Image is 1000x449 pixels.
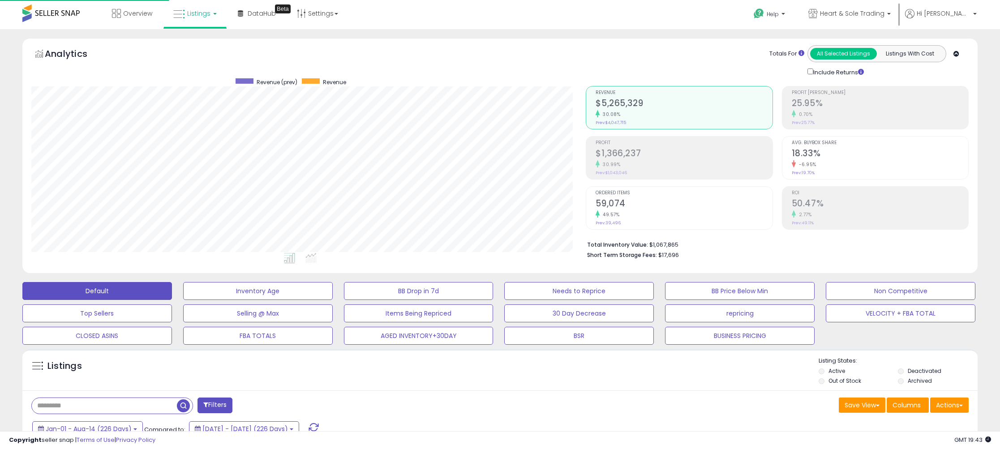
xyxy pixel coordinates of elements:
[183,304,333,322] button: Selling @ Max
[839,398,885,413] button: Save View
[792,98,968,110] h2: 25.95%
[820,9,884,18] span: Heart & Sole Trading
[600,111,620,118] small: 30.08%
[587,241,648,248] b: Total Inventory Value:
[123,9,152,18] span: Overview
[45,47,105,62] h5: Analytics
[792,220,814,226] small: Prev: 49.11%
[665,282,815,300] button: BB Price Below Min
[792,120,815,125] small: Prev: 25.77%
[275,4,291,13] div: Tooltip anchor
[596,98,772,110] h2: $5,265,329
[908,377,932,385] label: Archived
[828,367,845,375] label: Active
[22,282,172,300] button: Default
[753,8,764,19] i: Get Help
[344,304,494,322] button: Items Being Repriced
[792,198,968,210] h2: 50.47%
[22,304,172,322] button: Top Sellers
[47,360,82,372] h5: Listings
[344,327,494,345] button: AGED INVENTORY+30DAY
[596,90,772,95] span: Revenue
[930,398,969,413] button: Actions
[116,436,155,444] a: Privacy Policy
[197,398,232,413] button: Filters
[887,398,929,413] button: Columns
[819,357,978,365] p: Listing States:
[187,9,210,18] span: Listings
[908,367,941,375] label: Deactivated
[183,327,333,345] button: FBA TOTALS
[792,141,968,145] span: Avg. Buybox Share
[183,282,333,300] button: Inventory Age
[596,170,627,175] small: Prev: $1,043,046
[600,161,620,168] small: 30.99%
[917,9,970,18] span: Hi [PERSON_NAME]
[504,282,654,300] button: Needs to Reprice
[826,304,975,322] button: VELOCITY + FBA TOTAL
[257,78,297,86] span: Revenue (prev)
[587,251,657,259] b: Short Term Storage Fees:
[792,191,968,196] span: ROI
[665,304,815,322] button: repricing
[905,9,977,29] a: Hi [PERSON_NAME]
[810,48,877,60] button: All Selected Listings
[767,10,779,18] span: Help
[792,170,815,175] small: Prev: 19.70%
[504,327,654,345] button: BSR
[801,67,875,77] div: Include Returns
[323,78,346,86] span: Revenue
[828,377,861,385] label: Out of Stock
[596,220,621,226] small: Prev: 39,496
[32,421,143,436] button: Jan-01 - Aug-14 (226 Days)
[596,148,772,160] h2: $1,366,237
[9,436,155,445] div: seller snap | |
[596,198,772,210] h2: 59,074
[344,282,494,300] button: BB Drop in 7d
[747,1,794,29] a: Help
[596,141,772,145] span: Profit
[792,148,968,160] h2: 18.33%
[796,211,812,218] small: 2.77%
[796,111,813,118] small: 0.70%
[248,9,276,18] span: DataHub
[658,251,679,259] span: $17,696
[665,327,815,345] button: BUSINESS PRICING
[77,436,115,444] a: Terms of Use
[587,239,962,249] li: $1,067,865
[954,436,991,444] span: 2025-08-15 19:43 GMT
[893,401,921,410] span: Columns
[600,211,619,218] small: 49.57%
[596,191,772,196] span: Ordered Items
[189,421,299,436] button: [DATE] - [DATE] (226 Days)
[792,90,968,95] span: Profit [PERSON_NAME]
[9,436,42,444] strong: Copyright
[504,304,654,322] button: 30 Day Decrease
[596,120,626,125] small: Prev: $4,047,715
[769,50,804,58] div: Totals For
[796,161,816,168] small: -6.95%
[826,282,975,300] button: Non Competitive
[876,48,943,60] button: Listings With Cost
[22,327,172,345] button: CLOSED ASINS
